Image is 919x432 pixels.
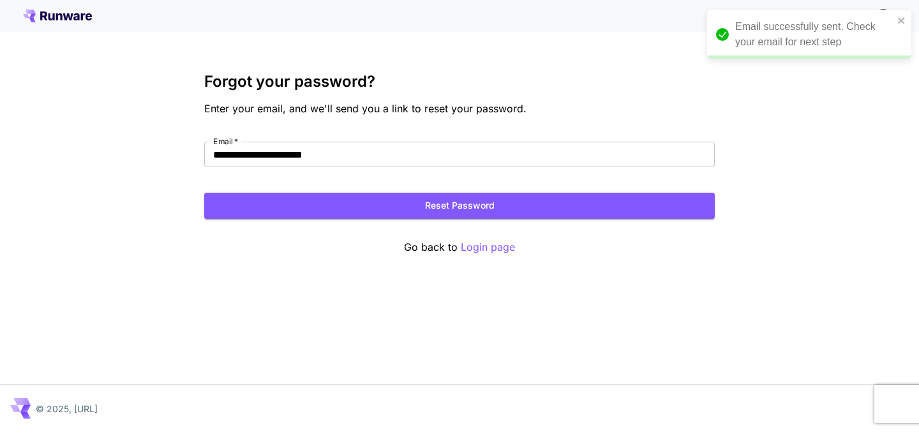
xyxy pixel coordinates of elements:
button: close [897,15,906,26]
p: Go back to [204,239,715,255]
button: Reset Password [204,193,715,219]
label: Email [213,136,238,147]
button: In order to qualify for free credit, you need to sign up with a business email address and click ... [870,3,896,28]
h3: Forgot your password? [204,73,715,91]
button: Login page [461,239,515,255]
div: Email successfully sent. Check your email for next step [735,19,893,50]
p: Enter your email, and we'll send you a link to reset your password. [204,101,715,116]
p: © 2025, [URL] [36,402,98,415]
